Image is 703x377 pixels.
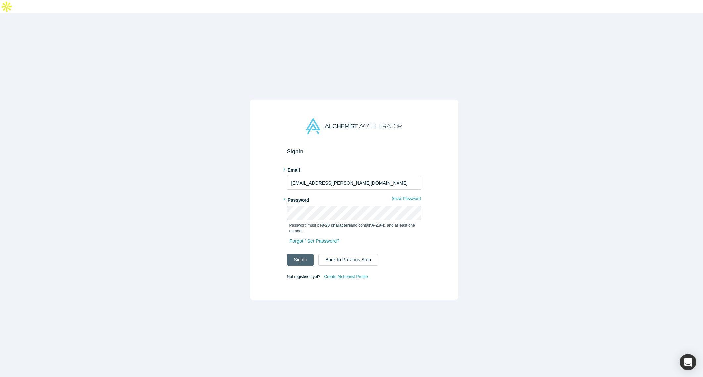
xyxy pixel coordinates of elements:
button: Back to Previous Step [318,254,378,266]
a: Forgot / Set Password? [289,235,340,247]
strong: 8-20 characters [322,223,351,228]
button: Show Password [391,194,421,203]
h2: Sign In [287,148,421,155]
strong: A-Z [371,223,378,228]
button: SignIn [287,254,314,266]
label: Password [287,194,421,204]
strong: a-z [379,223,385,228]
label: Email [287,164,421,174]
img: Alchemist Accelerator Logo [306,118,401,134]
a: Create Alchemist Profile [324,272,368,281]
span: Not registered yet? [287,274,320,279]
p: Password must be and contain , , and at least one number. [289,222,419,234]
